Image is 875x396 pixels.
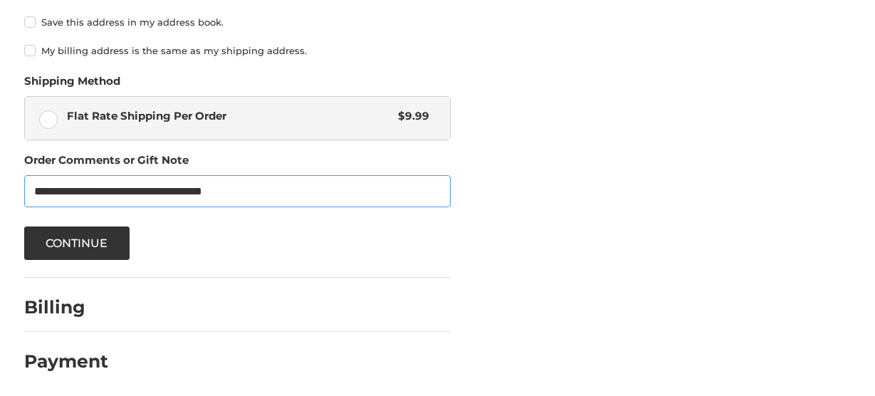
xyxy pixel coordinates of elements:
span: Flat Rate Shipping Per Order [67,108,392,125]
span: $9.99 [391,108,429,125]
legend: Shipping Method [24,73,120,96]
iframe: Google Customer Reviews [758,358,875,396]
p: We're away right now. Please check back later! [20,21,161,33]
h2: Payment [24,350,108,372]
h2: Billing [24,296,108,318]
button: Open LiveChat chat widget [164,19,181,36]
label: My billing address is the same as my shipping address. [24,45,451,56]
button: Continue [24,226,130,260]
legend: Order Comments [24,152,189,175]
label: Save this address in my address book. [24,16,451,28]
